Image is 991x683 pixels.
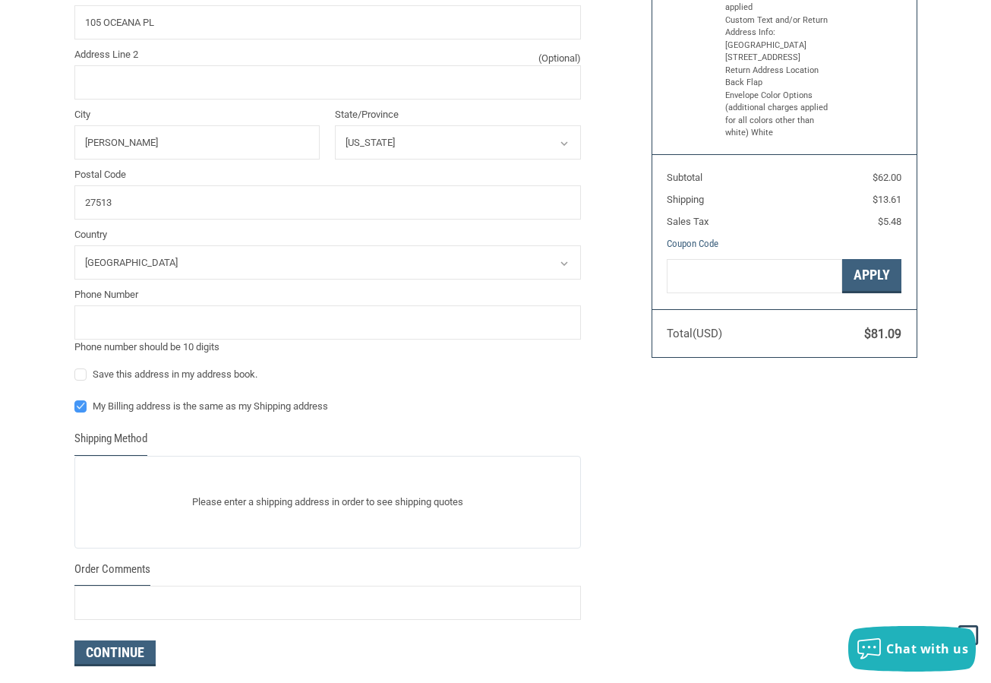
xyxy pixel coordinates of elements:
span: Shipping [667,194,704,205]
p: Please enter a shipping address in order to see shipping quotes [75,487,580,517]
button: Apply [842,259,901,293]
label: City [74,107,320,122]
label: Postal Code [74,167,581,182]
label: Country [74,227,581,242]
li: Custom Text and/or Return Address Info: [GEOGRAPHIC_DATA] [STREET_ADDRESS] [725,14,839,65]
label: My Billing address is the same as my Shipping address [74,400,581,413]
span: $5.48 [878,216,901,227]
span: $13.61 [873,194,901,205]
span: Subtotal [667,172,702,183]
li: Return Address Location Back Flap [725,65,839,90]
small: (Optional) [538,51,581,66]
button: Continue [74,640,156,666]
a: Coupon Code [667,238,718,249]
label: State/Province [335,107,581,122]
input: Gift Certificate or Coupon Code [667,259,842,293]
li: Envelope Color Options (additional charges applied for all colors other than white) White [725,90,839,140]
legend: Order Comments [74,561,150,586]
span: Sales Tax [667,216,709,227]
label: Address Line 2 [74,47,581,62]
span: Total (USD) [667,327,722,340]
span: $81.09 [864,327,901,341]
span: Chat with us [886,640,968,657]
span: $62.00 [873,172,901,183]
button: Chat with us [848,626,976,672]
label: Save this address in my address book. [74,368,581,381]
legend: Shipping Method [74,430,147,455]
div: Phone number should be 10 digits [74,340,581,355]
label: Phone Number [74,287,581,302]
